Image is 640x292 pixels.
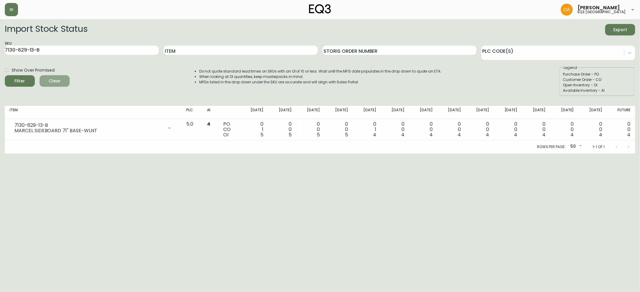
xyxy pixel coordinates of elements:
div: 0 0 [414,121,433,138]
span: 4 [373,131,376,138]
div: 7130-629-13-B [14,123,164,128]
th: AI [202,106,218,119]
th: [DATE] [522,106,551,119]
span: Show Over Promised [12,67,55,73]
button: Export [605,24,635,35]
span: 4 [599,131,602,138]
span: [PERSON_NAME] [578,5,620,10]
th: [DATE] [325,106,353,119]
li: MFGs listed in the drop down under the SKU are accurate and will align with Sales Portal. [199,79,442,85]
th: Future [607,106,635,119]
div: 0 0 [329,121,348,138]
div: 0 0 [301,121,320,138]
span: 5 [345,131,348,138]
button: Filter [5,75,35,87]
legend: Legend [563,65,578,70]
img: logo [309,4,331,14]
span: 4 [458,131,461,138]
th: [DATE] [296,106,325,119]
div: 0 0 [273,121,292,138]
div: 0 0 [555,121,574,138]
div: Customer Order - CO [563,77,631,82]
th: [DATE] [466,106,494,119]
div: PO CO [223,121,235,138]
th: [DATE] [551,106,579,119]
span: 4 [627,131,630,138]
div: 7130-629-13-BMARCEL SIDEBOARD 71" BASE-WLNT [10,121,177,135]
div: 0 0 [612,121,630,138]
div: 0 1 [245,121,263,138]
li: When looking at OI quantities, keep masterpacks in mind. [199,74,442,79]
p: Rows per page: [537,144,566,150]
span: 5 [260,131,263,138]
div: 0 0 [499,121,517,138]
th: [DATE] [268,106,296,119]
th: [DATE] [240,106,268,119]
span: 5 [289,131,292,138]
th: [DATE] [381,106,409,119]
span: Clear [44,77,65,85]
span: 4 [429,131,433,138]
div: Available Inventory - AI [563,88,631,93]
div: 0 0 [584,121,602,138]
th: [DATE] [409,106,437,119]
img: dd1a7e8db21a0ac8adbf82b84ca05374 [561,4,573,16]
span: 4 [207,121,210,127]
div: 0 0 [386,121,404,138]
th: [DATE] [494,106,522,119]
th: [DATE] [353,106,381,119]
div: MARCEL SIDEBOARD 71" BASE-WLNT [14,128,164,133]
button: Clear [40,75,70,87]
span: 4 [542,131,546,138]
span: 5 [317,131,320,138]
span: 4 [401,131,404,138]
span: Export [610,26,630,34]
td: 5.0 [182,119,202,140]
div: 0 0 [527,121,546,138]
span: 4 [571,131,574,138]
th: PLC [182,106,202,119]
th: [DATE] [579,106,607,119]
span: 4 [486,131,489,138]
span: 4 [514,131,518,138]
div: Filter [15,77,25,85]
span: OI [223,131,228,138]
th: [DATE] [437,106,466,119]
div: 0 0 [442,121,461,138]
div: 0 1 [358,121,376,138]
div: Open Inventory - OI [563,82,631,88]
p: 1-1 of 1 [593,144,605,150]
div: 0 0 [470,121,489,138]
th: Item [5,106,182,119]
div: 50 [568,142,583,152]
h2: Import Stock Status [5,24,87,35]
div: Purchase Order - PO [563,72,631,77]
h5: eq3 [GEOGRAPHIC_DATA] [578,10,626,14]
li: Do not quote standard lead times on SKUs with an OI of 10 or less. Wait until the MFG date popula... [199,69,442,74]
